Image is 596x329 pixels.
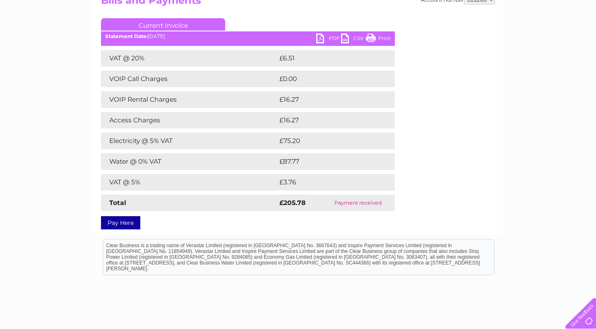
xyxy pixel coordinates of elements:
td: £6.51 [277,50,374,67]
td: VOIP Call Charges [101,71,277,87]
a: Blog [524,35,536,41]
td: VAT @ 20% [101,50,277,67]
td: £87.77 [277,153,377,170]
a: PDF [316,33,341,45]
a: 0333 014 3131 [440,4,497,14]
td: £3.76 [277,174,375,191]
td: Access Charges [101,112,277,129]
b: Statement Date: [105,33,148,39]
td: £16.27 [277,112,377,129]
td: VOIP Rental Charges [101,91,277,108]
div: Clear Business is a trading name of Verastar Limited (registered in [GEOGRAPHIC_DATA] No. 3667643... [103,5,494,40]
td: £0.00 [277,71,376,87]
td: £16.27 [277,91,377,108]
strong: £205.78 [279,199,305,207]
strong: Total [109,199,126,207]
div: [DATE] [101,33,395,39]
a: Telecoms [494,35,519,41]
a: CSV [341,33,366,45]
a: Energy [471,35,489,41]
img: logo.png [21,21,63,47]
a: Current Invoice [101,18,225,31]
a: Log out [569,35,588,41]
a: Pay Here [101,216,140,229]
td: £75.20 [277,133,378,149]
a: Print [366,33,391,45]
td: VAT @ 5% [101,174,277,191]
a: Contact [541,35,561,41]
td: Water @ 0% VAT [101,153,277,170]
td: Payment received [321,195,395,211]
td: Electricity @ 5% VAT [101,133,277,149]
a: Water [450,35,466,41]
